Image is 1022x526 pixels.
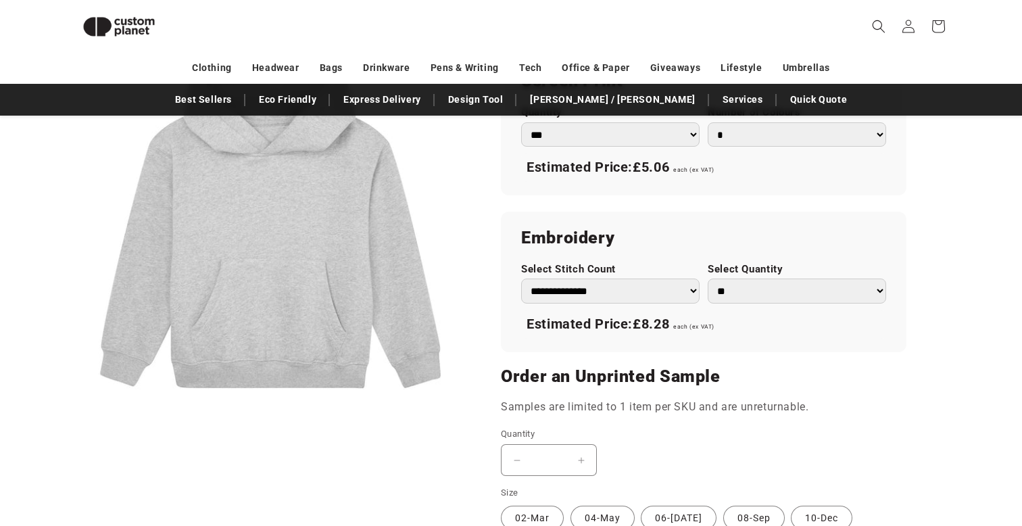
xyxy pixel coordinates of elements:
a: Eco Friendly [252,88,323,112]
media-gallery: Gallery Viewer [72,20,467,416]
label: Quantity [501,427,798,441]
label: Select Stitch Count [521,263,700,276]
iframe: Chat Widget [954,461,1022,526]
summary: Search [864,11,894,41]
h2: Order an Unprinted Sample [501,366,906,387]
a: Bags [320,56,343,80]
a: Express Delivery [337,88,428,112]
a: Services [716,88,770,112]
a: Office & Paper [562,56,629,80]
a: Lifestyle [721,56,762,80]
span: each (ex VAT) [673,323,714,330]
div: Estimated Price: [521,310,886,339]
a: Drinkware [363,56,410,80]
img: Custom Planet [72,5,166,48]
a: Umbrellas [783,56,830,80]
span: £5.06 [633,159,669,175]
a: Tech [519,56,541,80]
a: Quick Quote [783,88,854,112]
h2: Embroidery [521,227,886,249]
a: Giveaways [650,56,700,80]
a: Headwear [252,56,299,80]
label: Select Quantity [708,263,886,276]
a: Clothing [192,56,232,80]
div: Estimated Price: [521,153,886,182]
p: Samples are limited to 1 item per SKU and are unreturnable. [501,398,906,417]
a: Design Tool [441,88,510,112]
a: Best Sellers [168,88,239,112]
a: Pens & Writing [431,56,499,80]
legend: Size [501,486,520,500]
span: £8.28 [633,316,669,332]
a: [PERSON_NAME] / [PERSON_NAME] [523,88,702,112]
span: each (ex VAT) [673,166,714,173]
